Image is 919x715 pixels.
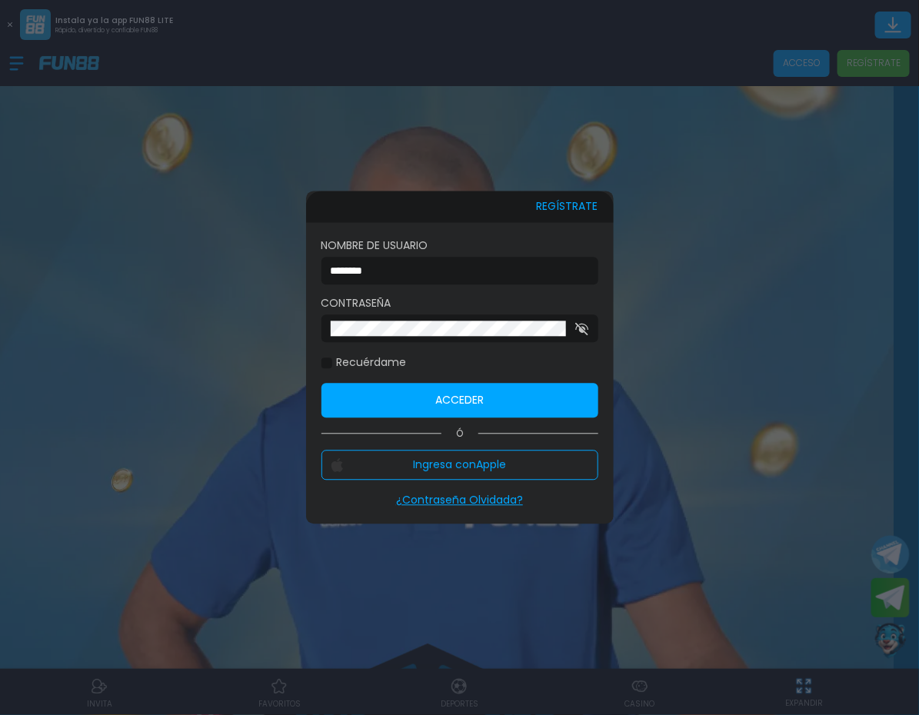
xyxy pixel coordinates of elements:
[321,238,598,254] label: Nombre de usuario
[321,355,407,371] label: Recuérdame
[321,427,598,441] p: Ó
[537,191,598,223] button: REGÍSTRATE
[321,493,598,509] p: ¿Contraseña Olvidada?
[321,451,598,481] button: Ingresa conApple
[321,384,598,418] button: Acceder
[321,296,598,312] label: Contraseña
